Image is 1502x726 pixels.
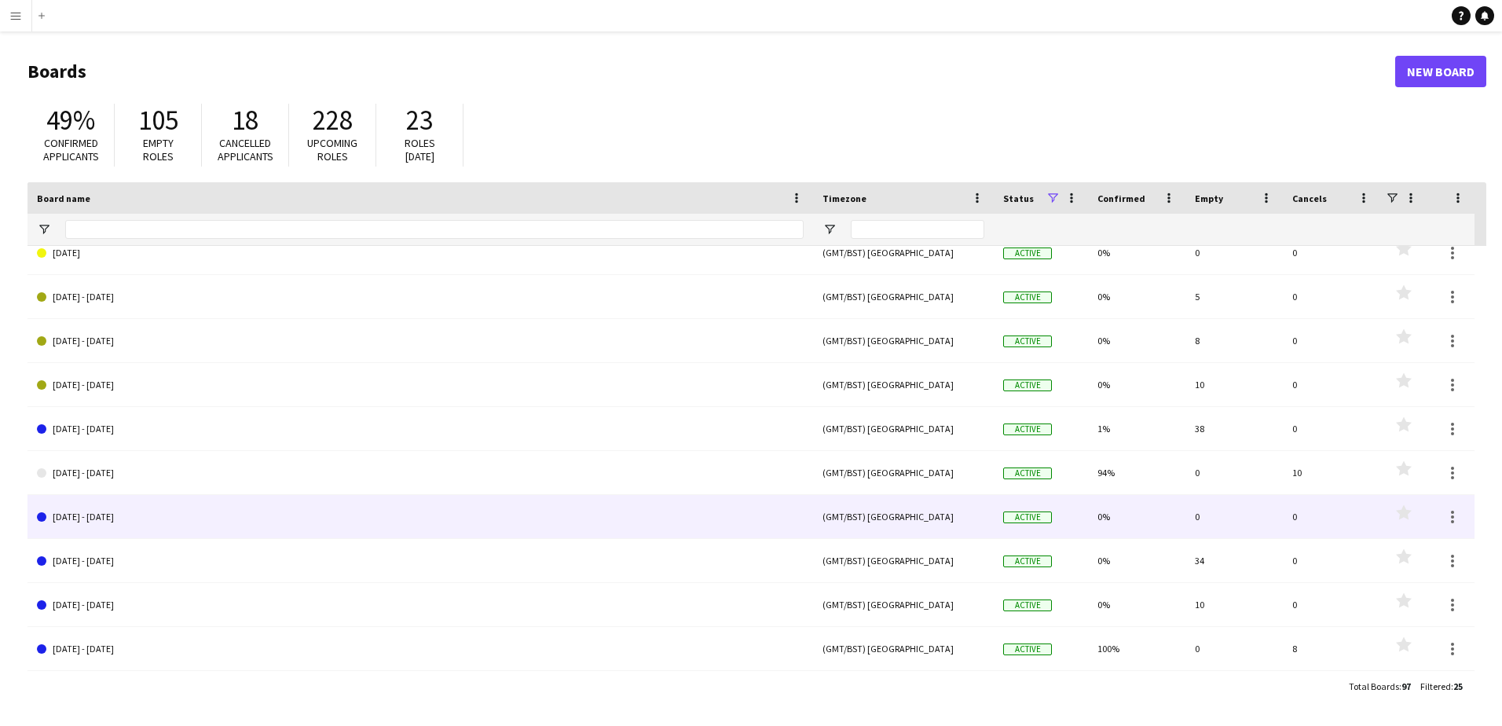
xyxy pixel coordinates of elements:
span: Timezone [822,192,866,204]
div: 0% [1088,583,1185,626]
span: Active [1003,335,1052,347]
span: Roles [DATE] [405,136,435,163]
div: (GMT/BST) [GEOGRAPHIC_DATA] [813,539,994,582]
input: Board name Filter Input [65,220,804,239]
div: 0% [1088,319,1185,362]
div: 0 [1283,407,1380,450]
span: Active [1003,467,1052,479]
div: 0 [1283,539,1380,582]
span: Active [1003,599,1052,611]
div: 8 [1185,319,1283,362]
a: [DATE] - [DATE] [37,539,804,583]
span: Total Boards [1349,680,1399,692]
span: Board name [37,192,90,204]
div: 0% [1088,539,1185,582]
a: [DATE] - [DATE] [37,451,804,495]
a: [DATE] - [DATE] [37,363,804,407]
div: 10 [1185,583,1283,626]
div: 0 [1283,231,1380,274]
div: (GMT/BST) [GEOGRAPHIC_DATA] [813,495,994,538]
h1: Boards [27,60,1395,83]
div: 0 [1185,451,1283,494]
div: 0% [1088,495,1185,538]
span: Cancelled applicants [218,136,273,163]
div: 0 [1283,363,1380,406]
span: 23 [406,103,433,137]
div: 1% [1088,407,1185,450]
span: Status [1003,192,1034,204]
div: 0 [1185,231,1283,274]
span: 228 [313,103,353,137]
div: (GMT/BST) [GEOGRAPHIC_DATA] [813,363,994,406]
div: 0% [1088,231,1185,274]
div: 100% [1088,627,1185,670]
div: (GMT/BST) [GEOGRAPHIC_DATA] [813,627,994,670]
div: (GMT/BST) [GEOGRAPHIC_DATA] [813,231,994,274]
div: : [1420,671,1463,702]
a: [DATE] - [DATE] [37,319,804,363]
span: Active [1003,511,1052,523]
span: Active [1003,379,1052,391]
div: (GMT/BST) [GEOGRAPHIC_DATA] [813,275,994,318]
div: 38 [1185,407,1283,450]
span: Active [1003,247,1052,259]
div: 0 [1185,495,1283,538]
a: New Board [1395,56,1486,87]
a: [DATE] - [DATE] [37,407,804,451]
div: 0% [1088,363,1185,406]
span: Upcoming roles [307,136,357,163]
div: 0 [1283,583,1380,626]
a: [DATE] - [DATE] [37,583,804,627]
div: (GMT/BST) [GEOGRAPHIC_DATA] [813,407,994,450]
div: 0 [1283,319,1380,362]
div: 5 [1185,275,1283,318]
button: Open Filter Menu [37,222,51,236]
a: [DATE] - [DATE] [37,495,804,539]
span: 25 [1453,680,1463,692]
div: (GMT/BST) [GEOGRAPHIC_DATA] [813,583,994,626]
span: Filtered [1420,680,1451,692]
div: (GMT/BST) [GEOGRAPHIC_DATA] [813,319,994,362]
span: 97 [1401,680,1411,692]
a: [DATE] - [DATE] [37,627,804,671]
div: 0% [1088,275,1185,318]
a: [DATE] [37,231,804,275]
div: 8 [1283,627,1380,670]
span: Cancels [1292,192,1327,204]
span: 49% [46,103,95,137]
a: [DATE] - [DATE] [37,275,804,319]
span: Active [1003,643,1052,655]
div: 0 [1185,627,1283,670]
button: Open Filter Menu [822,222,837,236]
span: Confirmed [1097,192,1145,204]
div: (GMT/BST) [GEOGRAPHIC_DATA] [813,451,994,494]
span: 18 [232,103,258,137]
span: Active [1003,291,1052,303]
div: 34 [1185,539,1283,582]
span: Active [1003,555,1052,567]
div: 0 [1283,495,1380,538]
span: 105 [138,103,178,137]
div: 10 [1185,363,1283,406]
span: Confirmed applicants [43,136,99,163]
span: Empty roles [143,136,174,163]
div: 0 [1283,275,1380,318]
input: Timezone Filter Input [851,220,984,239]
div: 94% [1088,451,1185,494]
span: Empty [1195,192,1223,204]
div: 10 [1283,451,1380,494]
span: Active [1003,423,1052,435]
div: : [1349,671,1411,702]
